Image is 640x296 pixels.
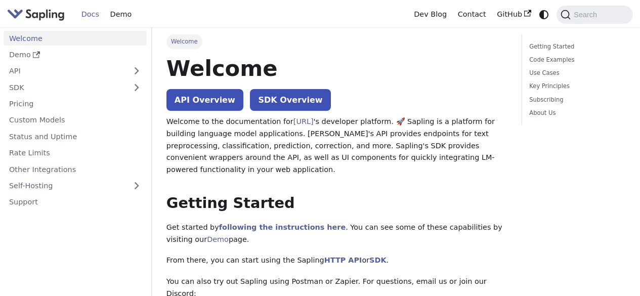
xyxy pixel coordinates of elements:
a: Sapling.aiSapling.ai [7,7,68,22]
button: Expand sidebar category 'API' [126,64,147,78]
a: HTTP API [324,256,362,264]
button: Search (Command+K) [557,6,632,24]
a: Subscribing [529,95,622,105]
a: Demo [207,235,229,243]
a: Getting Started [529,42,622,52]
img: Sapling.ai [7,7,65,22]
nav: Breadcrumbs [166,34,507,49]
p: Get started by . You can see some of these capabilities by visiting our page. [166,222,507,246]
a: Other Integrations [4,162,147,177]
a: Pricing [4,97,147,111]
span: Search [571,11,603,19]
a: SDK Overview [250,89,330,111]
a: Demo [4,48,147,62]
a: API Overview [166,89,243,111]
a: Key Principles [529,81,622,91]
a: Self-Hosting [4,179,147,193]
a: Welcome [4,31,147,46]
span: Welcome [166,34,202,49]
p: Welcome to the documentation for 's developer platform. 🚀 Sapling is a platform for building lang... [166,116,507,176]
a: SDK [4,80,126,95]
a: Status and Uptime [4,129,147,144]
a: Dev Blog [408,7,452,22]
a: Code Examples [529,55,622,65]
a: [URL] [293,117,314,125]
a: Support [4,195,147,209]
button: Expand sidebar category 'SDK' [126,80,147,95]
h1: Welcome [166,55,507,82]
a: Use Cases [529,68,622,78]
a: Custom Models [4,113,147,128]
a: Contact [452,7,492,22]
a: SDK [369,256,386,264]
a: Demo [105,7,137,22]
button: Switch between dark and light mode (currently system mode) [537,7,551,22]
p: From there, you can start using the Sapling or . [166,255,507,267]
a: following the instructions here [219,223,346,231]
a: API [4,64,126,78]
h2: Getting Started [166,194,507,213]
a: Rate Limits [4,146,147,160]
a: About Us [529,108,622,118]
a: GitHub [491,7,536,22]
a: Docs [76,7,105,22]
